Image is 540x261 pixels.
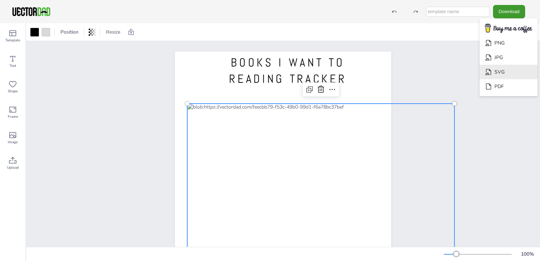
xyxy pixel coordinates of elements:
div: 100 % [519,251,536,257]
li: JPG [480,50,538,65]
span: Text [10,63,16,69]
span: Position [59,29,80,35]
li: PNG [480,36,538,50]
span: Template [5,37,20,43]
span: Upload [7,165,19,170]
img: buymecoffee.png [480,22,537,35]
li: PDF [480,79,538,94]
button: Resize [103,27,123,38]
span: Shape [8,88,18,94]
input: template name [426,7,489,17]
button: Download [493,5,525,18]
li: SVG [480,65,538,79]
span: BOOKS I WANT TO READING TRACKER [229,55,346,86]
span: Image [8,139,18,145]
span: Frame [8,114,18,120]
ul: Download [480,18,538,97]
img: VectorDad-1.png [11,6,51,17]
